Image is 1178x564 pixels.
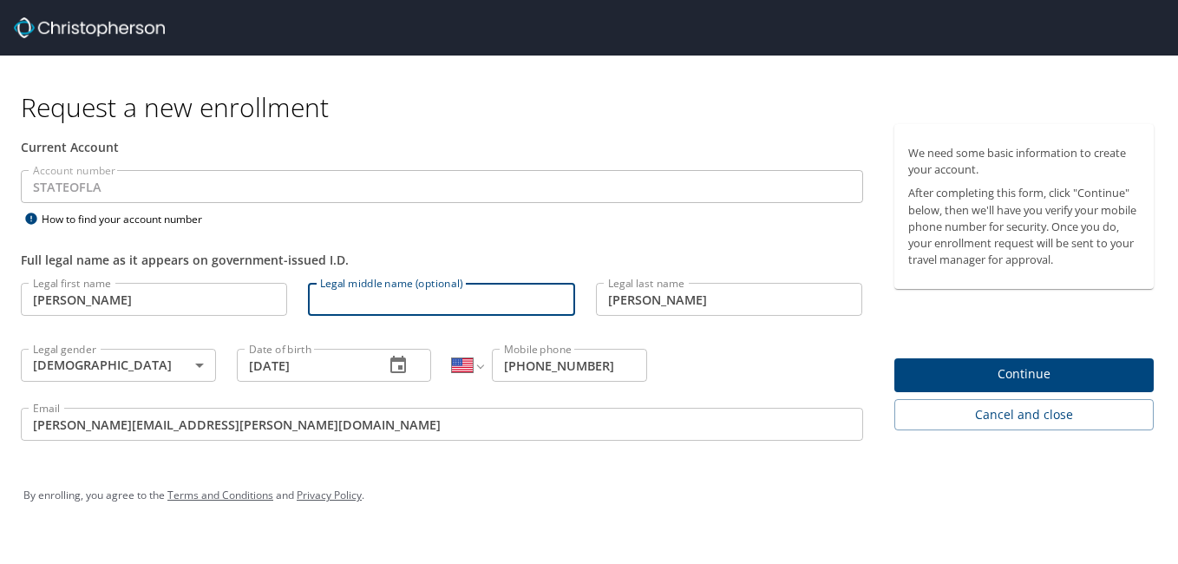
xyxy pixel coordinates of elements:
p: After completing this form, click "Continue" below, then we'll have you verify your mobile phone ... [908,185,1141,268]
a: Terms and Conditions [167,488,273,502]
h1: Request a new enrollment [21,90,1168,124]
div: Current Account [21,138,863,156]
div: Full legal name as it appears on government-issued I.D. [21,251,863,269]
a: Privacy Policy [297,488,362,502]
div: By enrolling, you agree to the and . [23,474,1155,517]
button: Continue [894,358,1155,392]
span: Cancel and close [908,404,1141,426]
input: Enter phone number [492,349,647,382]
img: cbt logo [14,17,165,38]
div: How to find your account number [21,208,238,230]
p: We need some basic information to create your account. [908,145,1141,178]
span: Continue [908,364,1141,385]
div: [DEMOGRAPHIC_DATA] [21,349,216,382]
button: Cancel and close [894,399,1155,431]
input: MM/DD/YYYY [237,349,371,382]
